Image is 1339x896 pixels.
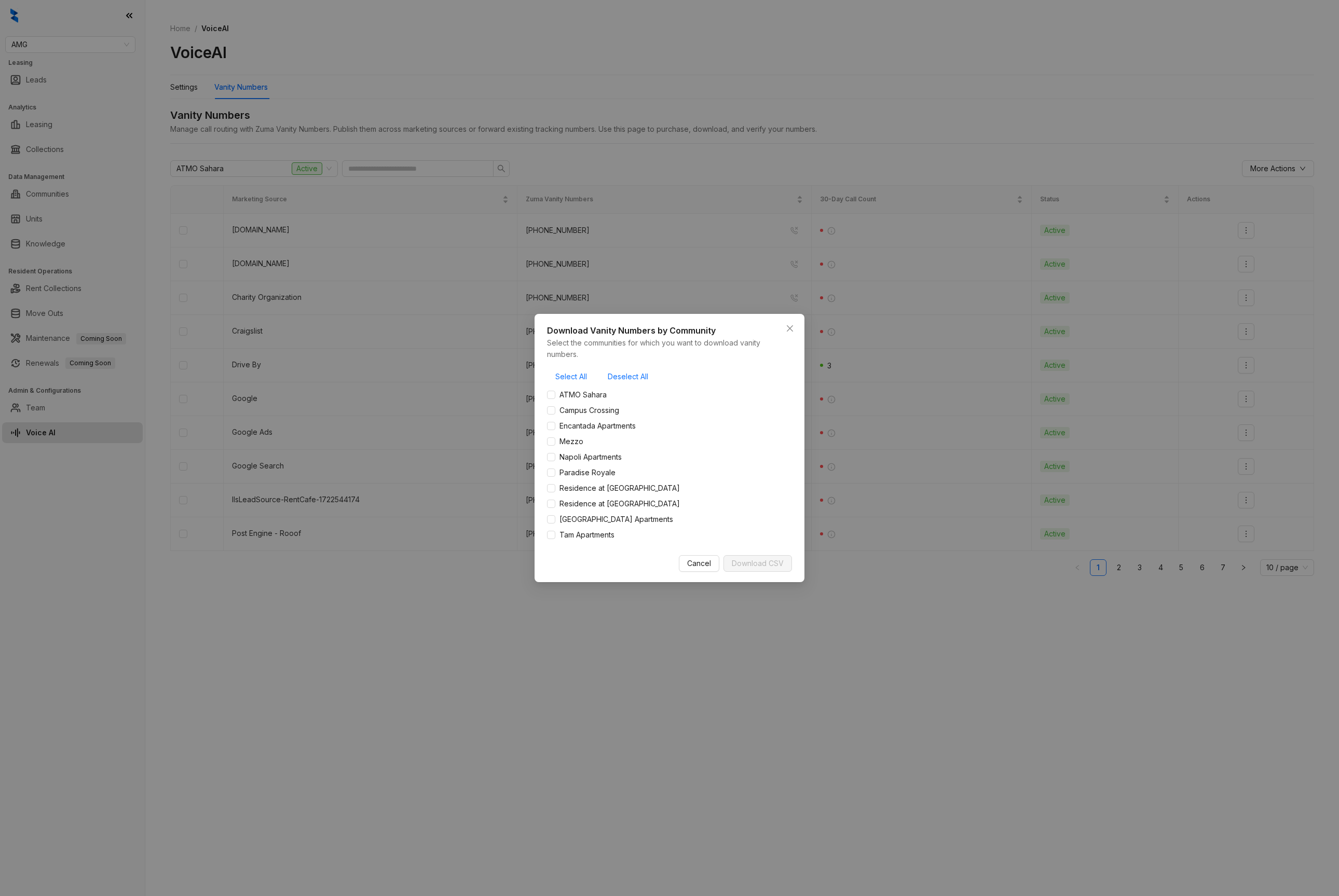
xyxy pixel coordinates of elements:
[547,324,792,337] div: Download Vanity Numbers by Community
[782,320,798,337] button: Close
[555,514,677,525] span: [GEOGRAPHIC_DATA] Apartments
[555,405,623,416] span: Campus Crossing
[555,529,619,541] span: Tam Apartments
[555,545,605,556] span: The Canvas
[608,371,648,382] span: Deselect All
[547,368,595,385] button: Select All
[555,389,611,401] span: ATMO Sahara
[723,555,792,572] button: Download CSV
[679,555,719,572] button: Cancel
[547,337,792,360] div: Select the communities for which you want to download vanity numbers.
[555,483,684,494] span: Residence at [GEOGRAPHIC_DATA]
[555,498,684,509] span: Residence at [GEOGRAPHIC_DATA]
[599,368,657,385] button: Deselect All
[555,467,620,478] span: Paradise Royale
[555,371,587,382] span: Select All
[555,436,587,447] span: Mezzo
[555,451,626,463] span: Napoli Apartments
[555,420,640,432] span: Encantada Apartments
[786,324,794,333] span: close
[687,558,711,569] span: Cancel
